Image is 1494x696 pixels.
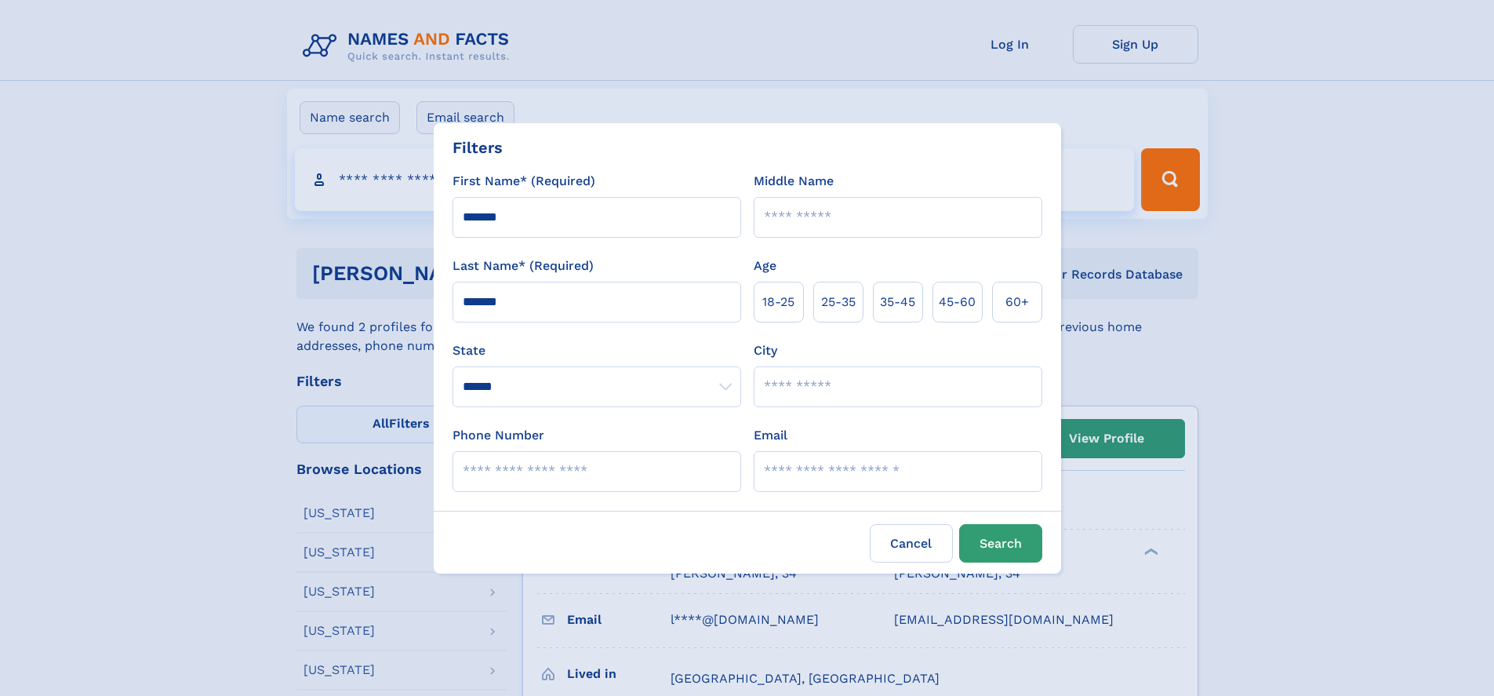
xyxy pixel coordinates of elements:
[453,426,544,445] label: Phone Number
[453,257,594,275] label: Last Name* (Required)
[870,524,953,563] label: Cancel
[453,341,741,360] label: State
[1005,293,1029,312] span: 60+
[453,136,503,159] div: Filters
[939,293,976,312] span: 45‑60
[453,172,595,191] label: First Name* (Required)
[754,172,834,191] label: Middle Name
[762,293,794,312] span: 18‑25
[754,426,787,445] label: Email
[754,341,777,360] label: City
[880,293,915,312] span: 35‑45
[754,257,776,275] label: Age
[959,524,1042,563] button: Search
[821,293,856,312] span: 25‑35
